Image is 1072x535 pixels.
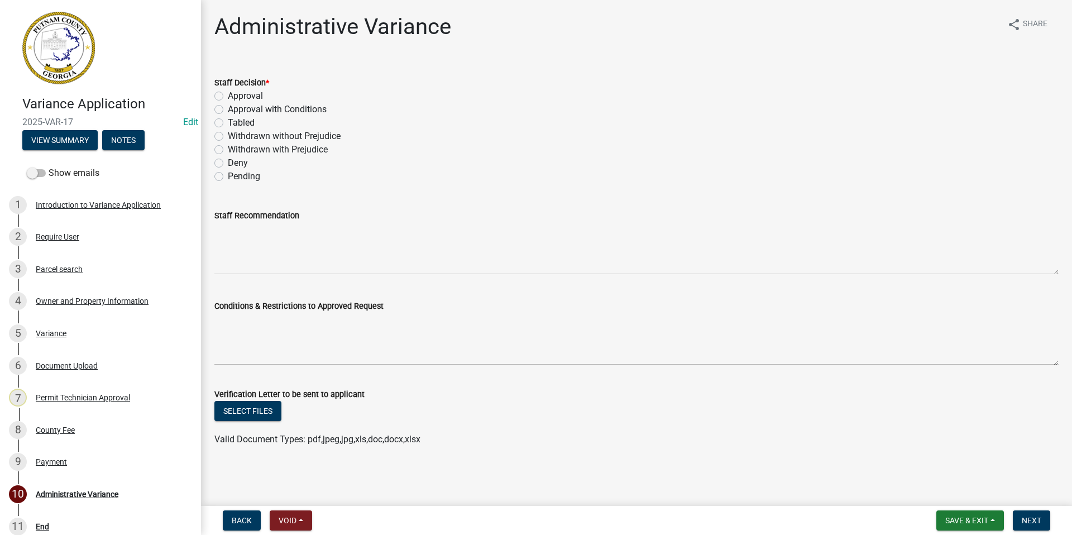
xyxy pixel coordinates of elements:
[9,228,27,246] div: 2
[1023,18,1047,31] span: Share
[214,212,299,220] label: Staff Recommendation
[36,426,75,434] div: County Fee
[228,156,248,170] label: Deny
[9,260,27,278] div: 3
[9,453,27,471] div: 9
[22,96,192,112] h4: Variance Application
[9,421,27,439] div: 8
[102,136,145,145] wm-modal-confirm: Notes
[228,89,263,103] label: Approval
[36,329,66,337] div: Variance
[1007,18,1021,31] i: share
[228,130,341,143] label: Withdrawn without Prejudice
[214,401,281,421] button: Select files
[1013,510,1050,531] button: Next
[27,166,99,180] label: Show emails
[9,389,27,407] div: 7
[36,394,130,402] div: Permit Technician Approval
[183,117,198,127] wm-modal-confirm: Edit Application Number
[22,130,98,150] button: View Summary
[22,117,179,127] span: 2025-VAR-17
[223,510,261,531] button: Back
[228,170,260,183] label: Pending
[228,143,328,156] label: Withdrawn with Prejudice
[36,265,83,273] div: Parcel search
[36,362,98,370] div: Document Upload
[102,130,145,150] button: Notes
[936,510,1004,531] button: Save & Exit
[22,12,95,84] img: Putnam County, Georgia
[9,485,27,503] div: 10
[183,117,198,127] a: Edit
[9,357,27,375] div: 6
[36,458,67,466] div: Payment
[214,434,420,445] span: Valid Document Types: pdf,jpeg,jpg,xls,doc,docx,xlsx
[232,516,252,525] span: Back
[36,297,149,305] div: Owner and Property Information
[36,233,79,241] div: Require User
[228,103,327,116] label: Approval with Conditions
[36,490,118,498] div: Administrative Variance
[9,324,27,342] div: 5
[998,13,1056,35] button: shareShare
[214,79,269,87] label: Staff Decision
[214,13,451,40] h1: Administrative Variance
[214,391,365,399] label: Verification Letter to be sent to applicant
[279,516,296,525] span: Void
[36,201,161,209] div: Introduction to Variance Application
[36,523,49,531] div: End
[228,116,255,130] label: Tabled
[214,303,384,311] label: Conditions & Restrictions to Approved Request
[9,196,27,214] div: 1
[945,516,988,525] span: Save & Exit
[270,510,312,531] button: Void
[9,292,27,310] div: 4
[1022,516,1041,525] span: Next
[22,136,98,145] wm-modal-confirm: Summary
